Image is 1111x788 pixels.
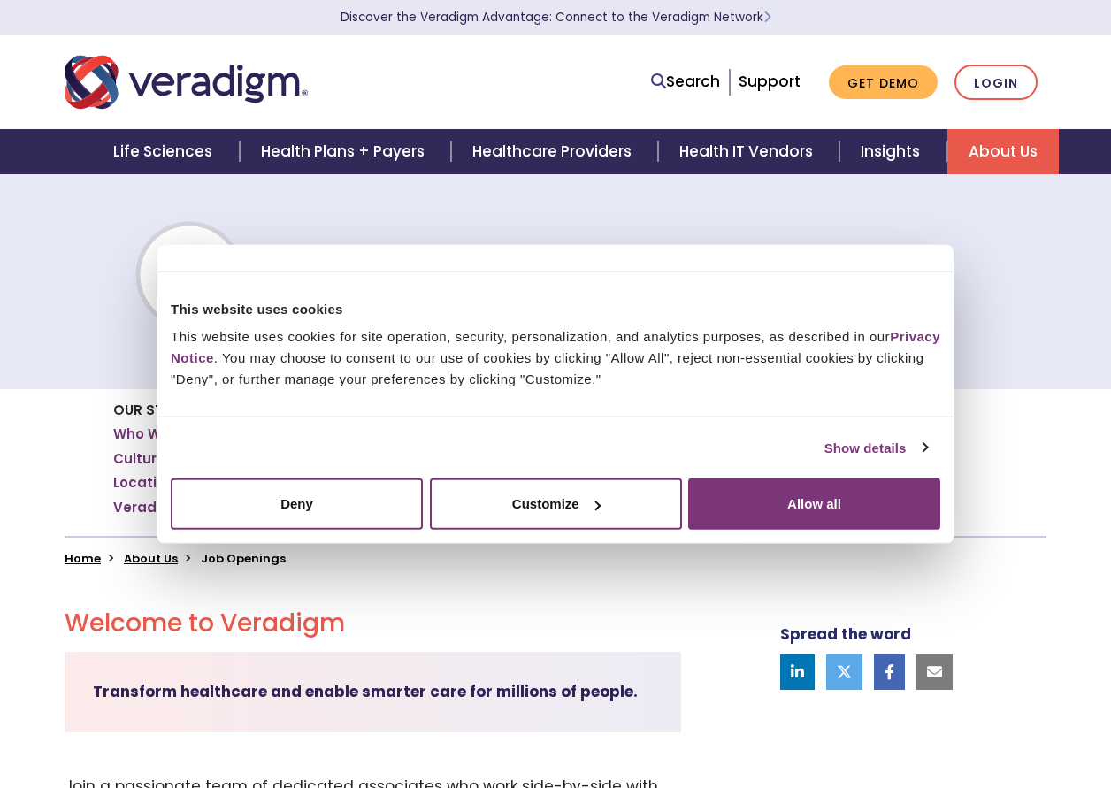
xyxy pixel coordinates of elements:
a: Support [739,71,801,92]
a: Locations [113,474,182,492]
a: Discover the Veradigm Advantage: Connect to the Veradigm NetworkLearn More [341,9,771,26]
a: Privacy Notice [171,329,940,365]
a: Health Plans + Payers [240,129,451,174]
a: Life Sciences [92,129,239,174]
a: Home [65,550,101,567]
a: Who We Are [113,425,197,443]
a: About Us [124,550,178,567]
a: Veradigm Network [113,499,246,516]
strong: Spread the word [780,624,911,645]
span: Learn More [763,9,771,26]
a: Insights [839,129,946,174]
a: About Us [947,129,1059,174]
div: This website uses cookies [171,298,940,319]
a: Get Demo [829,65,938,100]
strong: Transform healthcare and enable smarter care for millions of people. [93,681,638,702]
button: Allow all [688,478,940,530]
h2: Welcome to Veradigm [65,608,681,639]
a: Health IT Vendors [658,129,839,174]
a: Show details [824,437,927,458]
a: Login [954,65,1038,101]
button: Customize [430,478,682,530]
img: Veradigm logo [65,53,308,111]
a: Culture and Values [113,450,249,468]
button: Deny [171,478,423,530]
a: Healthcare Providers [451,129,658,174]
div: This website uses cookies for site operation, security, personalization, and analytics purposes, ... [171,326,940,390]
a: Search [651,70,720,94]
